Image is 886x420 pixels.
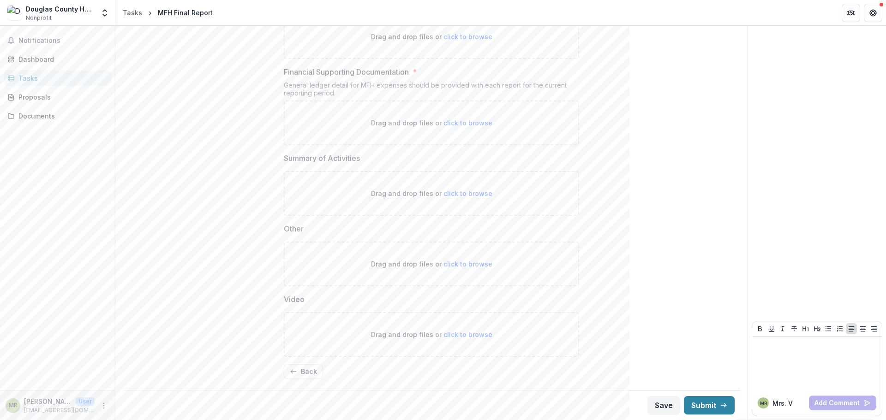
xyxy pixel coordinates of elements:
[823,323,834,334] button: Bullet List
[4,89,111,105] a: Proposals
[9,402,18,408] div: Mrs. Valerie Reese
[4,33,111,48] button: Notifications
[284,364,323,379] button: Back
[284,294,305,305] p: Video
[443,33,492,41] span: click to browse
[7,6,22,20] img: Douglas County Health Department
[846,323,857,334] button: Align Left
[766,323,777,334] button: Underline
[158,8,213,18] div: MFH Final Report
[284,153,360,164] p: Summary of Activities
[789,323,800,334] button: Strike
[443,119,492,127] span: click to browse
[98,400,109,411] button: More
[868,323,880,334] button: Align Right
[842,4,860,22] button: Partners
[371,32,492,41] p: Drag and drop files or
[760,401,767,406] div: Mrs. Valerie Reese
[4,71,111,86] a: Tasks
[284,66,409,77] p: Financial Supporting Documentation
[772,398,793,408] p: Mrs. V
[371,189,492,198] p: Drag and drop files or
[754,323,766,334] button: Bold
[98,4,111,22] button: Open entity switcher
[371,330,492,339] p: Drag and drop files or
[777,323,788,334] button: Italicize
[284,81,579,101] div: General ledger detail for MFH expenses should be provided with each report for the current report...
[4,108,111,124] a: Documents
[857,323,868,334] button: Align Center
[76,397,95,406] p: User
[18,54,104,64] div: Dashboard
[864,4,882,22] button: Get Help
[684,396,735,414] button: Submit
[809,396,876,410] button: Add Comment
[18,73,104,83] div: Tasks
[284,223,304,234] p: Other
[812,323,823,334] button: Heading 2
[26,14,52,22] span: Nonprofit
[371,259,492,269] p: Drag and drop files or
[834,323,845,334] button: Ordered List
[443,189,492,197] span: click to browse
[18,111,104,121] div: Documents
[443,260,492,268] span: click to browse
[26,4,95,14] div: Douglas County Health Department
[119,6,146,19] a: Tasks
[800,323,811,334] button: Heading 1
[443,331,492,338] span: click to browse
[647,396,680,414] button: Save
[24,396,72,406] p: [PERSON_NAME]
[371,118,492,128] p: Drag and drop files or
[119,6,216,19] nav: breadcrumb
[4,52,111,67] a: Dashboard
[123,8,142,18] div: Tasks
[18,37,108,45] span: Notifications
[18,92,104,102] div: Proposals
[24,406,95,414] p: [EMAIL_ADDRESS][DOMAIN_NAME]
